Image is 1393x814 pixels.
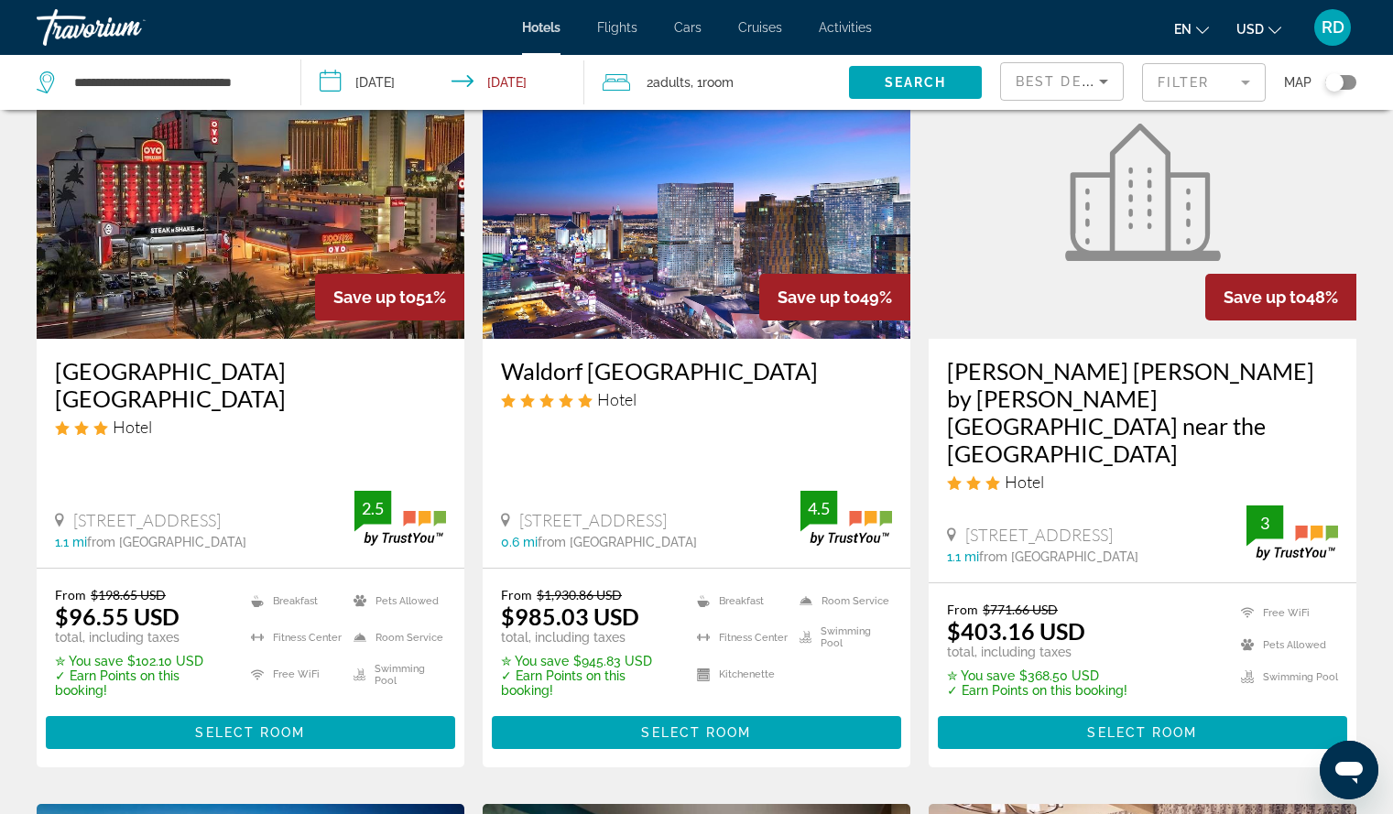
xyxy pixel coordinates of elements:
[947,602,978,617] span: From
[947,617,1085,645] ins: $403.16 USD
[492,716,901,749] button: Select Room
[483,46,910,339] img: Hotel image
[522,20,560,35] a: Hotels
[501,602,639,630] ins: $985.03 USD
[849,66,982,99] button: Search
[1284,70,1311,95] span: Map
[55,535,87,549] span: 1.1 mi
[301,55,584,110] button: Check-in date: Sep 19, 2025 Check-out date: Sep 22, 2025
[37,4,220,51] a: Travorium
[983,602,1058,617] del: $771.66 USD
[688,624,789,651] li: Fitness Center
[1322,18,1344,37] span: RD
[1065,124,1221,261] img: Hotel image
[938,716,1347,749] button: Select Room
[1205,274,1356,320] div: 48%
[1232,602,1338,624] li: Free WiFi
[688,587,789,614] li: Breakfast
[87,535,246,549] span: from [GEOGRAPHIC_DATA]
[702,75,734,90] span: Room
[1236,16,1281,42] button: Change currency
[501,630,674,645] p: total, including taxes
[674,20,702,35] a: Cars
[1174,22,1192,37] span: en
[501,587,532,602] span: From
[501,668,674,698] p: ✓ Earn Points on this booking!
[947,472,1338,492] div: 3 star Hotel
[597,389,637,409] span: Hotel
[1311,74,1356,91] button: Toggle map
[819,20,872,35] a: Activities
[1087,725,1197,740] span: Select Room
[46,716,455,749] button: Select Room
[91,587,166,602] del: $198.65 USD
[947,549,979,564] span: 1.1 mi
[947,357,1338,467] a: [PERSON_NAME] [PERSON_NAME] by [PERSON_NAME] [GEOGRAPHIC_DATA] near the [GEOGRAPHIC_DATA]
[113,417,152,437] span: Hotel
[947,645,1127,659] p: total, including taxes
[1232,634,1338,657] li: Pets Allowed
[55,668,228,698] p: ✓ Earn Points on this booking!
[1320,741,1378,799] iframe: Button to launch messaging window
[691,70,734,95] span: , 1
[1246,512,1283,534] div: 3
[778,288,860,307] span: Save up to
[55,357,446,412] a: [GEOGRAPHIC_DATA] [GEOGRAPHIC_DATA]
[938,720,1347,740] a: Select Room
[1224,288,1306,307] span: Save up to
[55,654,228,668] p: $102.10 USD
[790,624,892,651] li: Swimming Pool
[885,75,947,90] span: Search
[55,630,228,645] p: total, including taxes
[1246,505,1338,559] img: trustyou-badge.svg
[688,661,789,689] li: Kitchenette
[333,288,416,307] span: Save up to
[1236,22,1264,37] span: USD
[354,497,391,519] div: 2.5
[55,602,180,630] ins: $96.55 USD
[1016,74,1111,89] span: Best Deals
[759,274,910,320] div: 49%
[501,654,569,668] span: ✮ You save
[1174,16,1209,42] button: Change language
[519,510,667,530] span: [STREET_ADDRESS]
[344,661,446,689] li: Swimming Pool
[947,668,1015,683] span: ✮ You save
[501,357,892,385] a: Waldorf [GEOGRAPHIC_DATA]
[1232,666,1338,689] li: Swimming Pool
[315,274,464,320] div: 51%
[195,725,305,740] span: Select Room
[354,491,446,545] img: trustyou-badge.svg
[46,720,455,740] a: Select Room
[979,549,1138,564] span: from [GEOGRAPHIC_DATA]
[597,20,637,35] a: Flights
[947,683,1127,698] p: ✓ Earn Points on this booking!
[537,587,622,602] del: $1,930.86 USD
[653,75,691,90] span: Adults
[738,20,782,35] a: Cruises
[584,55,849,110] button: Travelers: 2 adults, 0 children
[55,654,123,668] span: ✮ You save
[55,587,86,602] span: From
[501,535,538,549] span: 0.6 mi
[1005,472,1044,492] span: Hotel
[73,510,221,530] span: [STREET_ADDRESS]
[800,497,837,519] div: 4.5
[242,587,343,614] li: Breakfast
[1016,71,1108,92] mat-select: Sort by
[492,720,901,740] a: Select Room
[37,46,464,339] img: Hotel image
[242,661,343,689] li: Free WiFi
[965,525,1113,545] span: [STREET_ADDRESS]
[800,491,892,545] img: trustyou-badge.svg
[1142,62,1266,103] button: Filter
[641,725,751,740] span: Select Room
